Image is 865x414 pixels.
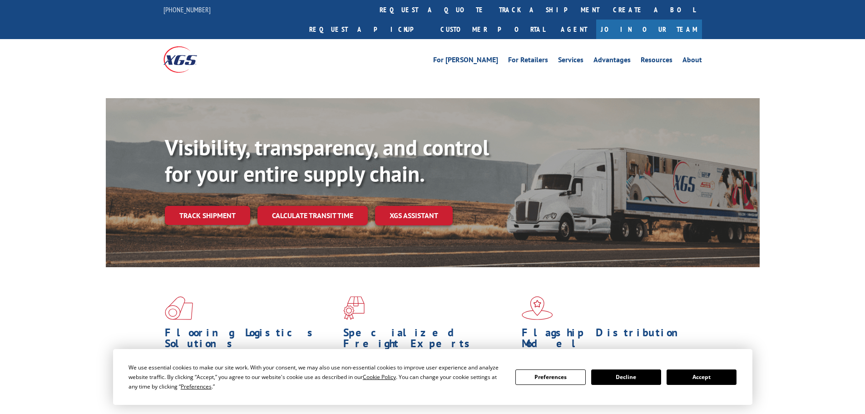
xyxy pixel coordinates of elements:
[113,349,752,405] div: Cookie Consent Prompt
[522,327,693,354] h1: Flagship Distribution Model
[363,373,396,381] span: Cookie Policy
[165,133,489,188] b: Visibility, transparency, and control for your entire supply chain.
[558,56,583,66] a: Services
[433,56,498,66] a: For [PERSON_NAME]
[129,363,504,391] div: We use essential cookies to make our site work. With your consent, we may also use non-essential ...
[552,20,596,39] a: Agent
[591,369,661,385] button: Decline
[343,296,365,320] img: xgs-icon-focused-on-flooring-red
[165,296,193,320] img: xgs-icon-total-supply-chain-intelligence-red
[165,327,336,354] h1: Flooring Logistics Solutions
[667,369,736,385] button: Accept
[302,20,434,39] a: Request a pickup
[682,56,702,66] a: About
[508,56,548,66] a: For Retailers
[515,369,585,385] button: Preferences
[596,20,702,39] a: Join Our Team
[434,20,552,39] a: Customer Portal
[375,206,453,225] a: XGS ASSISTANT
[593,56,631,66] a: Advantages
[522,296,553,320] img: xgs-icon-flagship-distribution-model-red
[257,206,368,225] a: Calculate transit time
[641,56,672,66] a: Resources
[163,5,211,14] a: [PHONE_NUMBER]
[343,327,515,354] h1: Specialized Freight Experts
[165,206,250,225] a: Track shipment
[181,383,212,390] span: Preferences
